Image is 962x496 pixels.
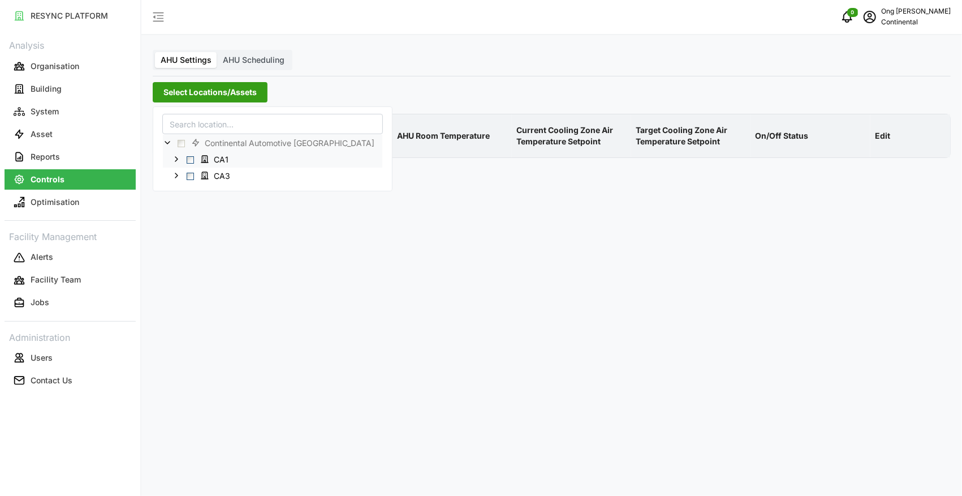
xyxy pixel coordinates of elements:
span: AHU Settings [161,55,212,65]
a: Controls [5,168,136,191]
p: Reports [31,151,60,163]
span: 0 [851,8,855,16]
button: RESYNC PLATFORM [5,6,136,26]
a: RESYNC PLATFORM [5,5,136,27]
a: Alerts [5,246,136,269]
span: CA3 [214,170,230,182]
button: Organisation [5,56,136,76]
button: Building [5,79,136,99]
span: Continental Automotive [GEOGRAPHIC_DATA] [205,138,374,149]
input: Search location... [162,114,383,134]
span: CA1 [196,153,236,166]
p: Facility Management [5,228,136,244]
p: Asset [31,129,53,140]
span: Continental Automotive Singapore [187,136,382,150]
button: Users [5,348,136,368]
a: Optimisation [5,191,136,213]
span: Select CA3 [187,173,194,180]
p: Administration [5,328,136,345]
p: On/Off Status [753,121,868,151]
p: Users [31,352,53,364]
p: Organisation [31,61,79,72]
a: Contact Us [5,369,136,392]
p: Contact Us [31,375,72,386]
p: System [31,106,59,117]
a: Building [5,78,136,100]
p: Optimisation [31,196,79,208]
a: Users [5,347,136,369]
a: Organisation [5,55,136,78]
p: Ong [PERSON_NAME] [881,6,951,17]
button: Jobs [5,293,136,313]
a: Jobs [5,292,136,314]
p: Facility Team [31,274,81,285]
span: CA1 [214,155,228,166]
p: RESYNC PLATFORM [31,10,108,22]
button: schedule [859,6,881,28]
a: Facility Team [5,269,136,292]
button: notifications [836,6,859,28]
button: Alerts [5,247,136,268]
span: Select CA1 [187,156,194,164]
a: Asset [5,123,136,146]
button: Optimisation [5,192,136,212]
p: Continental [881,17,951,28]
span: CA3 [196,169,238,182]
p: Analysis [5,36,136,53]
span: AHU Scheduling [223,55,284,65]
p: Building [31,83,62,95]
p: AHU Room Temperature [395,121,510,151]
p: Target Cooling Zone Air Temperature Setpoint [633,116,748,157]
p: Edit [873,121,948,151]
a: Reports [5,146,136,168]
button: Reports [5,147,136,167]
button: Controls [5,169,136,190]
a: System [5,100,136,123]
p: Current Cooling Zone Air Temperature Setpoint [514,116,629,157]
button: Facility Team [5,270,136,290]
button: System [5,101,136,122]
span: Select Continental Automotive Singapore [178,140,185,147]
span: Select Locations/Assets [163,83,257,102]
button: Select Locations/Assets [153,82,268,102]
p: Alerts [31,251,53,263]
p: Controls [31,174,64,185]
button: Contact Us [5,370,136,391]
p: Jobs [31,297,49,308]
div: Select Locations/Assets [153,106,392,191]
button: Asset [5,124,136,144]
